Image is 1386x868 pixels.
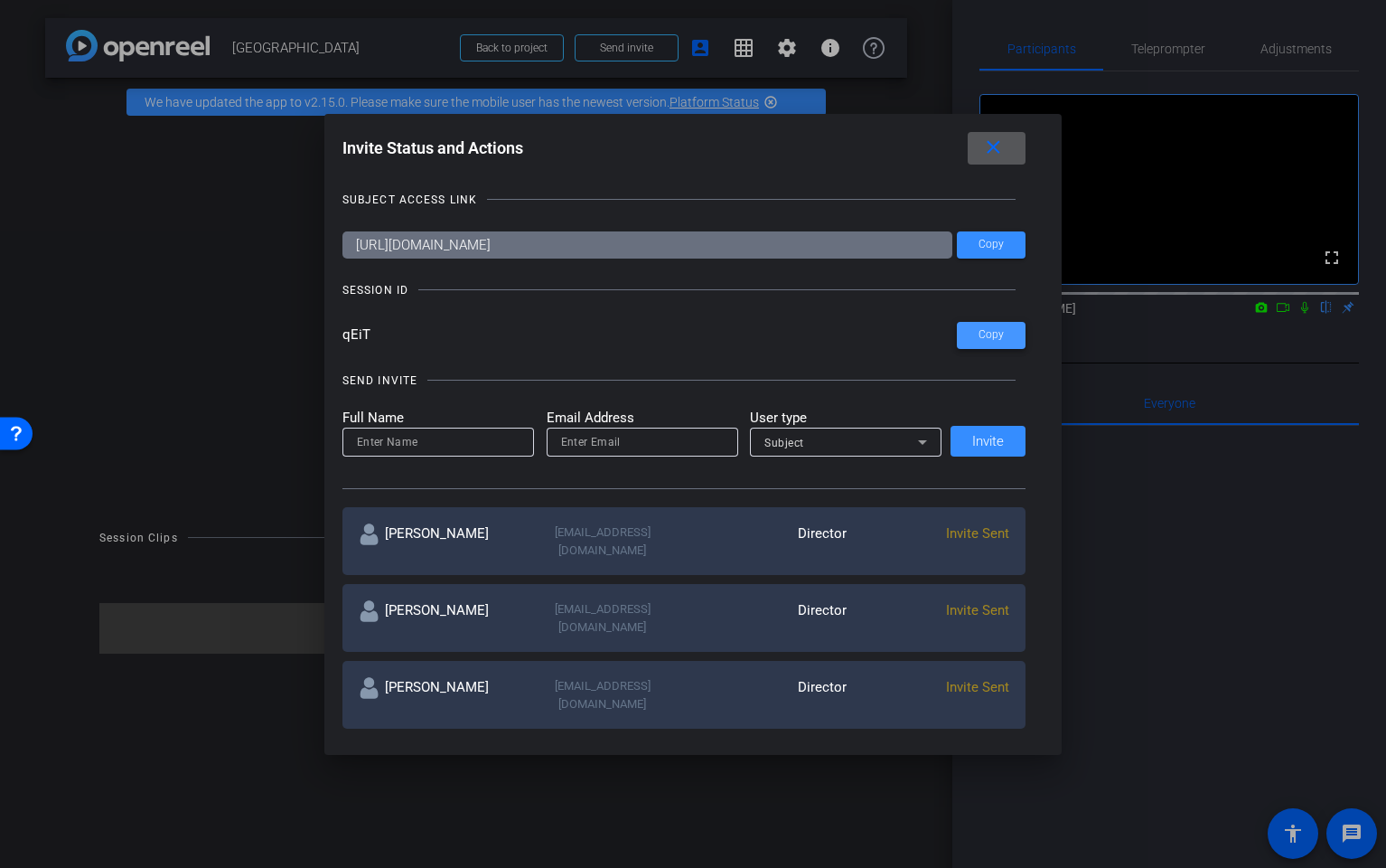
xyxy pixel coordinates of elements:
[342,281,1026,299] openreel-title-line: SESSION ID
[547,408,738,429] mat-label: Email Address
[946,525,1009,542] span: Invite Sent
[359,600,521,636] div: [PERSON_NAME]
[684,524,847,559] div: Director
[521,524,684,559] div: [EMAIL_ADDRESS][DOMAIN_NAME]
[561,431,724,453] input: Enter Email
[342,372,417,390] div: SEND INVITE
[342,408,534,429] mat-label: Full Name
[684,600,847,636] div: Director
[521,677,684,712] div: [EMAIL_ADDRESS][DOMAIN_NAME]
[359,677,521,712] div: [PERSON_NAME]
[342,372,1026,390] openreel-title-line: SEND INVITE
[342,191,477,209] div: SUBJECT ACCESS LINK
[342,132,1026,165] div: Invite Status and Actions
[946,679,1009,695] span: Invite Sent
[342,281,408,299] div: SESSION ID
[979,328,1004,342] span: Copy
[684,677,847,712] div: Director
[946,602,1009,618] span: Invite Sent
[750,408,941,429] mat-label: User type
[764,437,804,449] span: Subject
[342,191,1026,209] openreel-title-line: SUBJECT ACCESS LINK
[957,231,1025,259] button: Copy
[957,322,1025,349] button: Copy
[521,600,684,636] div: [EMAIL_ADDRESS][DOMAIN_NAME]
[979,238,1004,251] span: Copy
[357,431,520,453] input: Enter Name
[359,524,521,559] div: [PERSON_NAME]
[982,137,1005,159] mat-icon: close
